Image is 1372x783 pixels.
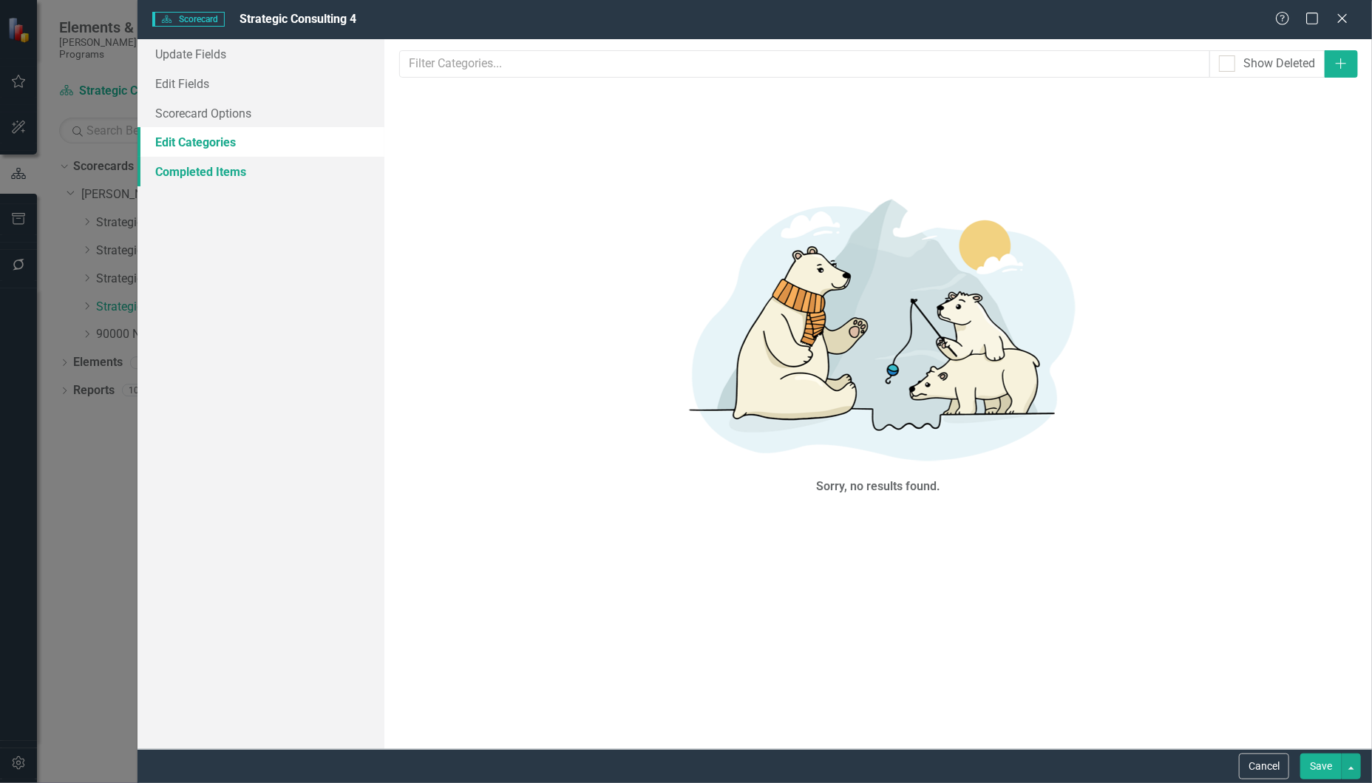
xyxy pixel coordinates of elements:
button: Save [1300,753,1342,779]
a: Completed Items [137,157,384,186]
a: Update Fields [137,39,384,69]
button: Cancel [1239,753,1289,779]
a: Edit Fields [137,69,384,98]
div: Sorry, no results found. [816,478,940,495]
span: Strategic Consulting 4 [240,12,356,26]
a: Scorecard Options [137,98,384,128]
span: Scorecard [152,12,225,27]
a: Edit Categories [137,127,384,157]
div: Show Deleted [1244,55,1316,72]
input: Filter Categories... [399,50,1210,78]
img: No results found [656,179,1100,475]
